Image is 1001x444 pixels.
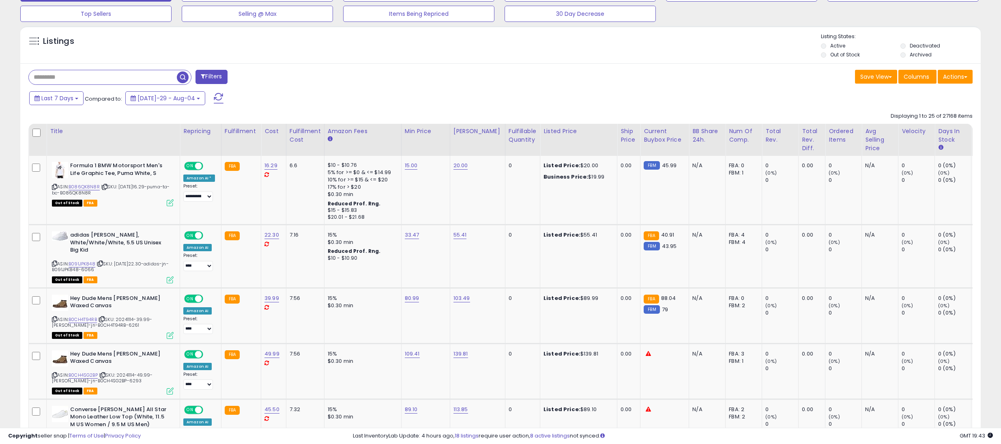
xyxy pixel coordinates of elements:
div: ASIN: [52,162,174,205]
img: 31N5yxMqcOL._SL40_.jpg [52,231,68,241]
div: $0.30 min [328,413,395,420]
b: Hey Dude Mens [PERSON_NAME] Waxed Canvas [70,350,169,367]
small: (0%) [938,239,949,246]
span: Columns [904,73,929,81]
div: 0 [829,309,861,317]
div: 0.00 [802,295,819,302]
div: Amazon AI * [183,175,215,182]
div: 0 (0%) [938,350,971,358]
a: B0CH4T94RB [69,316,97,323]
img: 41+NZOtiIAL._SL40_.jpg [52,350,68,366]
p: Listing States: [821,33,981,41]
div: $0.30 min [328,239,395,246]
a: 16.29 [264,162,277,170]
div: Displaying 1 to 25 of 27168 items [891,112,973,120]
small: (0%) [938,302,949,309]
div: 0 [902,350,934,358]
div: 0 (0%) [938,295,971,302]
div: 7.56 [290,295,318,302]
small: (0%) [902,358,913,364]
div: Cost [264,127,283,136]
div: 0.00 [802,406,819,413]
div: 0 [509,295,534,302]
div: 15% [328,406,395,413]
div: N/A [865,350,892,358]
button: Last 7 Days [29,91,84,105]
div: ASIN: [52,295,174,338]
div: $15 - $15.83 [328,207,395,214]
small: FBA [225,350,240,359]
div: Fulfillment [225,127,258,136]
div: Listed Price [543,127,614,136]
div: Fulfillment Cost [290,127,321,144]
div: N/A [692,162,719,169]
div: 0 [902,365,934,372]
b: Listed Price: [543,294,580,302]
div: 0 (0%) [938,406,971,413]
small: (0%) [938,358,949,364]
div: 0 (0%) [938,365,971,372]
div: Last InventoryLab Update: 4 hours ago, require user action, not synced. [353,432,993,440]
span: 40.91 [661,231,674,239]
small: FBA [644,231,659,240]
div: 0 [765,295,798,302]
span: OFF [202,406,215,413]
div: 0.00 [621,162,634,169]
div: FBA: 2 [729,406,756,413]
div: Total Rev. [765,127,795,144]
div: $139.81 [543,350,611,358]
img: 31M1GMaeeFL._SL40_.jpg [52,162,68,178]
div: 0.00 [802,231,819,239]
div: 0 [765,406,798,413]
div: 0 [829,295,861,302]
small: FBA [225,162,240,171]
div: Current Buybox Price [644,127,685,144]
div: Ship Price [621,127,637,144]
div: Ordered Items [829,127,858,144]
b: Reduced Prof. Rng. [328,200,381,207]
div: 7.56 [290,350,318,358]
div: 15% [328,350,395,358]
span: OFF [202,232,215,239]
a: 8 active listings [530,432,570,440]
div: $0.30 min [328,302,395,309]
div: N/A [865,295,892,302]
div: Amazon AI [183,244,212,251]
span: 79 [662,306,668,313]
small: (0%) [938,414,949,420]
a: 113.85 [453,405,468,414]
div: 0 (0%) [938,162,971,169]
div: 0 [829,350,861,358]
b: Listed Price: [543,350,580,358]
div: 0.00 [621,406,634,413]
span: 88.04 [661,294,676,302]
b: Listed Price: [543,162,580,169]
div: 0 [509,350,534,358]
small: (0%) [765,358,777,364]
div: 0 [902,231,934,239]
div: 0.00 [802,350,819,358]
div: 0 [902,246,934,253]
div: BB Share 24h. [692,127,722,144]
div: 0 [765,231,798,239]
small: (0%) [765,302,777,309]
span: [DATE]-29 - Aug-04 [137,94,195,102]
span: FBA [84,276,97,283]
div: 0 [829,406,861,413]
small: (0%) [829,239,840,246]
a: 80.99 [405,294,419,302]
div: 0 [765,350,798,358]
small: (0%) [829,414,840,420]
small: (0%) [765,239,777,246]
div: $10 - $10.90 [328,255,395,262]
span: 2025-08-12 19:43 GMT [960,432,993,440]
div: N/A [865,162,892,169]
small: (0%) [902,170,913,176]
h5: Listings [43,36,74,47]
span: OFF [202,351,215,358]
small: FBA [225,295,240,304]
div: seller snap | | [8,432,141,440]
button: Selling @ Max [182,6,333,22]
button: Columns [898,70,937,84]
div: 0 (0%) [938,246,971,253]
